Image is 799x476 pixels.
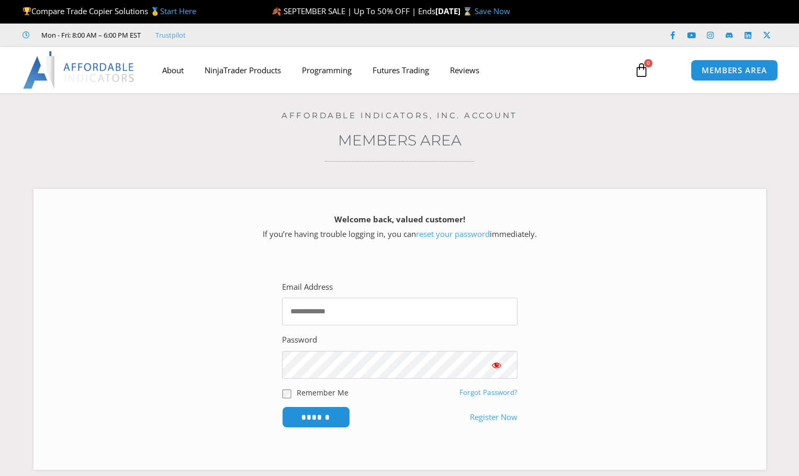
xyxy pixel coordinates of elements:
[459,388,517,397] a: Forgot Password?
[39,29,141,41] span: Mon - Fri: 8:00 AM – 6:00 PM EST
[644,59,652,67] span: 0
[152,58,623,82] nav: Menu
[475,6,510,16] a: Save Now
[282,280,333,294] label: Email Address
[691,60,778,81] a: MEMBERS AREA
[160,6,196,16] a: Start Here
[282,333,317,347] label: Password
[618,55,665,85] a: 0
[272,6,435,16] span: 🍂 SEPTEMBER SALE | Up To 50% OFF | Ends
[435,6,475,16] strong: [DATE] ⌛
[702,66,767,74] span: MEMBERS AREA
[297,387,348,398] label: Remember Me
[22,6,196,16] span: Compare Trade Copier Solutions 🥇
[291,58,362,82] a: Programming
[194,58,291,82] a: NinjaTrader Products
[440,58,490,82] a: Reviews
[152,58,194,82] a: About
[155,29,186,41] a: Trustpilot
[23,51,136,89] img: LogoAI | Affordable Indicators – NinjaTrader
[416,229,490,239] a: reset your password
[23,7,31,15] img: 🏆
[282,110,517,120] a: Affordable Indicators, Inc. Account
[470,410,517,425] a: Register Now
[338,131,462,149] a: Members Area
[476,351,517,379] button: Show password
[334,214,465,224] strong: Welcome back, valued customer!
[362,58,440,82] a: Futures Trading
[52,212,748,242] p: If you’re having trouble logging in, you can immediately.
